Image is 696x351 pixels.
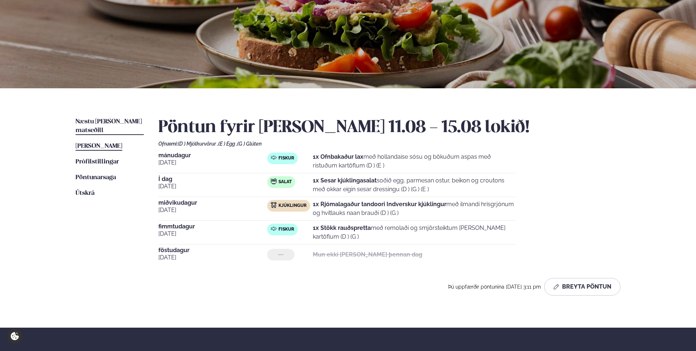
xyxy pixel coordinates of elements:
[278,155,294,161] span: Fiskur
[313,200,516,217] p: með ilmandi hrísgrjónum og hvítlauks naan brauði (D ) (G )
[76,119,142,134] span: Næstu [PERSON_NAME] matseðill
[158,247,267,253] span: föstudagur
[76,190,95,196] span: Útskrá
[158,141,620,147] div: Ofnæmi:
[158,182,267,191] span: [DATE]
[313,224,371,231] strong: 1x Stökk rauðspretta
[158,158,267,167] span: [DATE]
[313,153,364,160] strong: 1x Ofnbakaður lax
[448,284,541,290] span: Þú uppfærðir pöntunina [DATE] 3:11 pm
[158,200,267,206] span: miðvikudagur
[271,178,277,184] img: salad.svg
[158,117,620,138] h2: Pöntun fyrir [PERSON_NAME] 11.08 - 15.08 lokið!
[178,141,218,147] span: (D ) Mjólkurvörur ,
[313,177,377,184] strong: 1x Sesar kjúklingasalat
[544,278,620,296] button: Breyta Pöntun
[313,251,422,258] strong: Mun ekki [PERSON_NAME] þennan dag
[158,176,267,182] span: Í dag
[76,173,116,182] a: Pöntunarsaga
[158,253,267,262] span: [DATE]
[313,176,516,194] p: soðið egg, parmesan ostur, beikon og croutons með okkar eigin sesar dressingu (D ) (G ) (E )
[278,179,292,185] span: Salat
[278,252,284,258] span: ---
[313,224,516,241] p: með remolaði og smjörsteiktum [PERSON_NAME] kartöflum (D ) (G )
[313,201,446,208] strong: 1x Rjómalagaður tandoori Indverskur kjúklingur
[76,174,116,181] span: Pöntunarsaga
[158,153,267,158] span: mánudagur
[7,329,22,344] a: Cookie settings
[237,141,262,147] span: (G ) Glúten
[76,143,122,149] span: [PERSON_NAME]
[271,226,277,232] img: fish.svg
[76,189,95,198] a: Útskrá
[271,202,277,208] img: chicken.svg
[278,203,307,209] span: Kjúklingur
[271,155,277,161] img: fish.svg
[76,117,144,135] a: Næstu [PERSON_NAME] matseðill
[76,158,119,166] a: Prófílstillingar
[313,153,516,170] p: með hollandaise sósu og bökuðum aspas með ristuðum kartöflum (D ) (E )
[158,229,267,238] span: [DATE]
[76,159,119,165] span: Prófílstillingar
[158,206,267,215] span: [DATE]
[158,224,267,229] span: fimmtudagur
[218,141,237,147] span: (E ) Egg ,
[76,142,122,151] a: [PERSON_NAME]
[278,227,294,232] span: Fiskur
